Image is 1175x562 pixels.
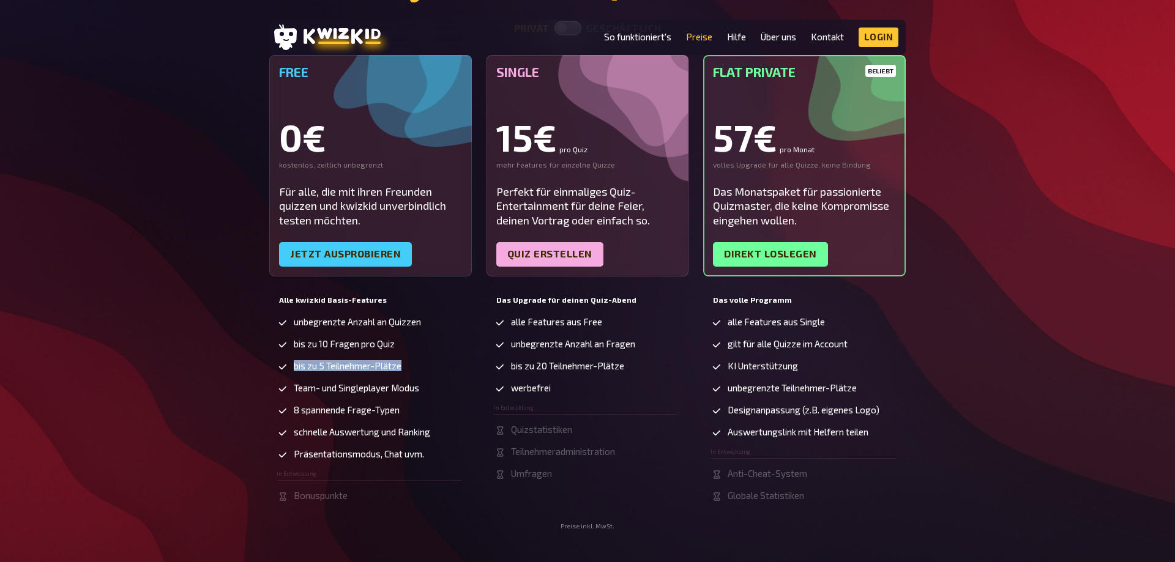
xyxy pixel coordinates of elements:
span: Designanpassung (z.B. eigenes Logo) [728,405,879,415]
span: bis zu 5 Teilnehmer-Plätze [294,361,401,371]
span: bis zu 20 Teilnehmer-Plätze [511,361,624,371]
span: Teilnehmeradministration [511,446,615,457]
span: KI Unterstützung [728,361,798,371]
span: alle Features aus Single [728,317,825,327]
span: Globale Statistiken [728,490,804,501]
h5: Das Upgrade für deinen Quiz-Abend [496,296,679,305]
a: Über uns [761,32,796,42]
span: bis zu 10 Fragen pro Quiz [294,339,395,349]
small: pro Quiz [559,146,587,153]
span: Quizstatistiken [511,424,572,435]
span: unbegrenzte Anzahl an Fragen [511,339,635,349]
h5: Flat Private [713,65,896,79]
span: In Entwicklung [277,471,316,477]
span: In Entwicklung [494,405,534,411]
span: In Entwicklung [711,449,750,455]
span: Präsentationsmodus, Chat uvm. [294,449,424,459]
span: Team- und Singleplayer Modus [294,383,419,393]
div: 15€ [496,119,679,155]
span: Umfragen [511,468,552,479]
div: 57€ [713,119,896,155]
a: Preise [686,32,712,42]
span: werbefrei [511,383,551,393]
h5: Free [279,65,462,79]
span: alle Features aus Free [511,317,602,327]
span: gilt für alle Quizze im Account [728,339,848,349]
div: Das Monatspaket für passionierte Quizmaster, die keine Kompromisse eingehen wollen. [713,185,896,227]
div: Perfekt für einmaliges Quiz-Entertainment für deine Feier, deinen Vortrag oder einfach so. [496,185,679,227]
a: Kontakt [811,32,844,42]
span: 8 spannende Frage-Typen [294,405,400,415]
a: Quiz erstellen [496,242,603,267]
div: volles Upgrade für alle Quizze, keine Bindung [713,160,896,170]
h5: Alle kwizkid Basis-Features [279,296,462,305]
a: So funktioniert's [604,32,671,42]
div: mehr Features für einzelne Quizze [496,160,679,170]
h5: Das volle Programm [713,296,896,305]
span: unbegrenzte Teilnehmer-Plätze [728,383,857,393]
span: Auswertungslink mit Helfern teilen [728,427,868,437]
div: 0€ [279,119,462,155]
small: pro Monat [780,146,815,153]
span: Bonuspunkte [294,490,348,501]
div: kostenlos, zeitlich unbegrenzt [279,160,462,170]
small: Preise inkl. MwSt. [561,522,614,530]
a: Login [859,28,899,47]
a: Hilfe [727,32,746,42]
span: unbegrenzte Anzahl an Quizzen [294,317,421,327]
div: Für alle, die mit ihren Freunden quizzen und kwizkid unverbindlich testen möchten. [279,185,462,227]
a: Jetzt ausprobieren [279,242,412,267]
h5: Single [496,65,679,79]
span: Anti-Cheat-System [728,468,807,479]
span: schnelle Auswertung und Ranking [294,427,430,437]
a: Direkt loslegen [713,242,828,267]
